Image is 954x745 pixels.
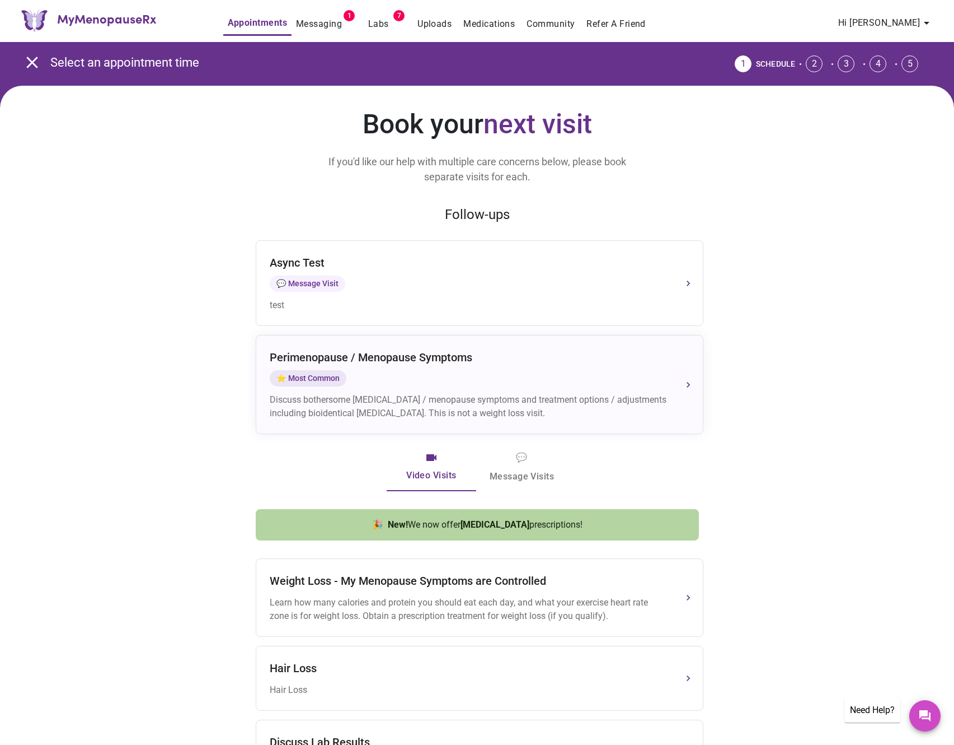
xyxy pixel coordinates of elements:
a: Medications [463,16,515,32]
a: Refer a Friend [586,16,645,32]
div: test [270,299,667,312]
div: 1 [735,55,751,72]
button: Messages [909,700,941,732]
button: Messaging [292,13,346,35]
a: Labs [368,16,389,32]
span: Hi [PERSON_NAME] [838,15,933,31]
button: Hair LossHair Loss [256,646,703,711]
h2: Follow-ups [253,207,701,223]
button: Refer a Friend [582,13,650,35]
span: Message Visit [270,276,345,292]
div: Discuss bothersome [MEDICAL_DATA] / menopause symptoms and treatment options / adjustments includ... [270,393,667,420]
div: Need Help? [844,698,900,723]
strong: New! [388,519,408,530]
button: open drawer [16,46,49,79]
button: Perimenopause / Menopause SymptomsstarMost CommonDiscuss bothersome [MEDICAL_DATA] / menopause sy... [256,335,703,434]
span: Video Visits [400,451,463,483]
button: Medications [459,13,519,35]
h1: Book your [253,108,701,141]
span: 7 [393,10,405,21]
span: Most Common [270,370,346,387]
span: star [276,372,286,384]
a: Appointments [228,15,288,31]
a: Uploads [417,16,452,32]
div: Hair Loss [270,683,667,697]
span: We now offer prescriptions! [388,518,582,532]
button: Async TestmessageMessage Visittest [256,240,703,326]
span: new [372,518,383,532]
button: Labs [360,13,396,35]
span: Message Visits [490,450,554,485]
a: MyMenopauseRx [55,11,201,30]
span: next visit [483,108,592,140]
div: Weight Loss - My Menopause Symptoms are Controlled [270,572,667,589]
button: Hi [PERSON_NAME] [834,12,938,34]
div: 2 [806,55,823,72]
div: Hair Loss [270,660,667,677]
h3: Select an appointment time [50,55,673,70]
button: Weight Loss - My Menopause Symptoms are ControlledLearn how many calories and protein you should ... [256,558,703,637]
div: 5 [901,55,918,72]
div: Perimenopause / Menopause Symptoms [270,349,667,366]
span: message [276,278,286,290]
strong: [MEDICAL_DATA] [460,519,529,530]
div: Learn how many calories and protein you should eat each day, and what your exercise heart rate zo... [270,596,667,623]
button: Community [522,13,579,35]
div: 3 [838,55,854,72]
a: Messaging [296,16,342,32]
span: SCHEDULE [756,59,795,68]
div: Async Test [270,254,667,271]
button: Appointments [223,12,292,36]
h3: MyMenopauseRx [57,11,156,26]
span: message [516,450,527,465]
span: 1 [344,10,355,21]
button: Uploads [413,13,456,35]
p: If you'd like our help with multiple care concerns below, please book separate visits for each. [309,154,645,184]
a: Community [527,16,575,32]
div: 4 [870,55,886,72]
